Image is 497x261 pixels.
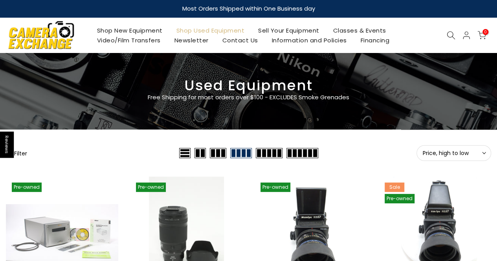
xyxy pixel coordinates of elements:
[182,4,315,13] strong: Most Orders Shipped within One Business day
[482,29,488,35] span: 0
[101,93,396,102] p: Free Shipping for most orders over $100 - EXCLUDES Smoke Grenades
[477,31,486,40] a: 0
[416,145,491,161] button: Price, high to low
[265,35,354,45] a: Information and Policies
[251,26,326,35] a: Sell Your Equipment
[215,35,265,45] a: Contact Us
[6,149,27,157] button: Show filters
[90,26,169,35] a: Shop New Equipment
[326,26,393,35] a: Classes & Events
[6,80,491,91] h3: Used Equipment
[169,26,251,35] a: Shop Used Equipment
[167,35,215,45] a: Newsletter
[354,35,396,45] a: Financing
[90,35,167,45] a: Video/Film Transfers
[423,150,485,157] span: Price, high to low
